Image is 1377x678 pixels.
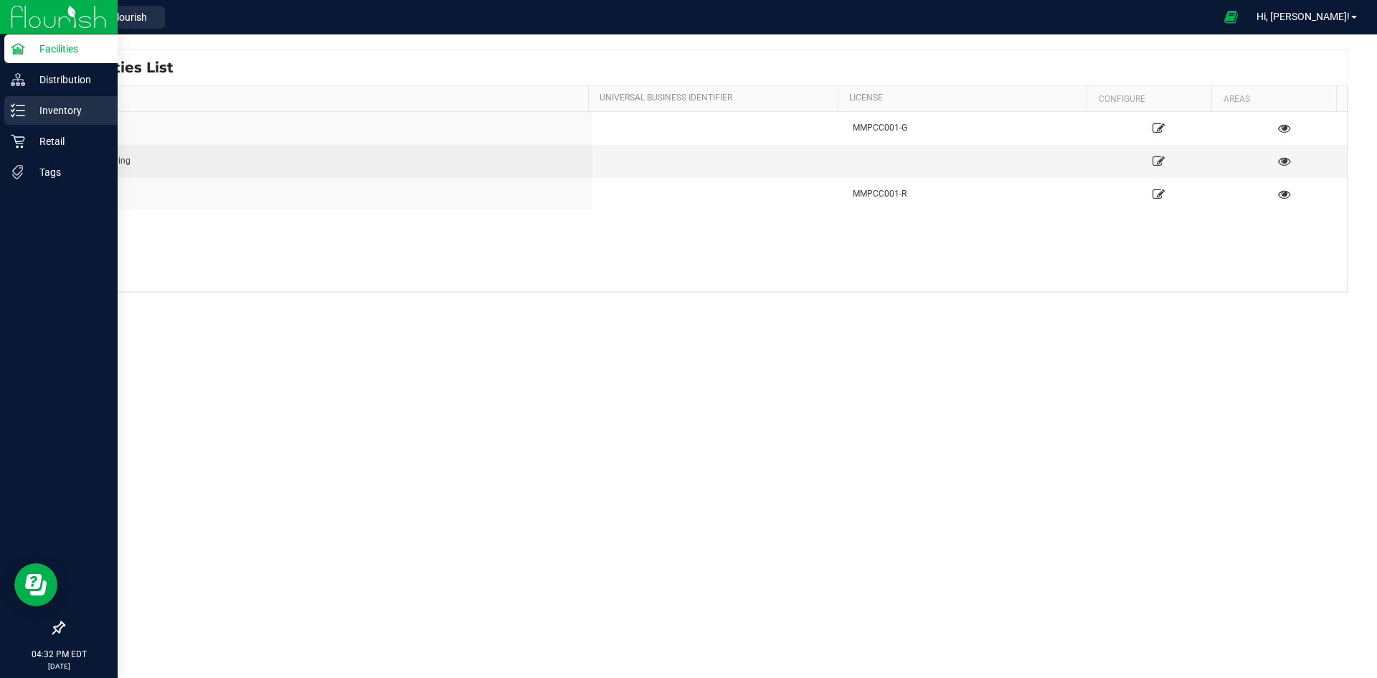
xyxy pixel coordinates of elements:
[25,102,111,119] p: Inventory
[73,154,584,168] div: Manufacturing
[849,93,1082,104] a: License
[6,661,111,672] p: [DATE]
[11,72,25,87] inline-svg: Distribution
[853,187,1087,201] div: MMPCC001-R
[14,563,57,606] iframe: Resource center
[75,57,174,78] span: Facilities List
[1257,11,1350,22] span: Hi, [PERSON_NAME]!
[853,121,1087,135] div: MMPCC001-G
[6,648,111,661] p: 04:32 PM EDT
[75,93,582,104] a: Name
[1215,3,1247,31] span: Open Ecommerce Menu
[25,40,111,57] p: Facilities
[25,71,111,88] p: Distribution
[25,133,111,150] p: Retail
[25,164,111,181] p: Tags
[11,103,25,118] inline-svg: Inventory
[73,187,584,201] div: Retail
[600,93,832,104] a: Universal Business Identifier
[11,42,25,56] inline-svg: Facilities
[73,121,584,135] div: Cultivation
[11,165,25,179] inline-svg: Tags
[11,134,25,149] inline-svg: Retail
[1211,86,1336,112] th: Areas
[1087,86,1211,112] th: Configure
